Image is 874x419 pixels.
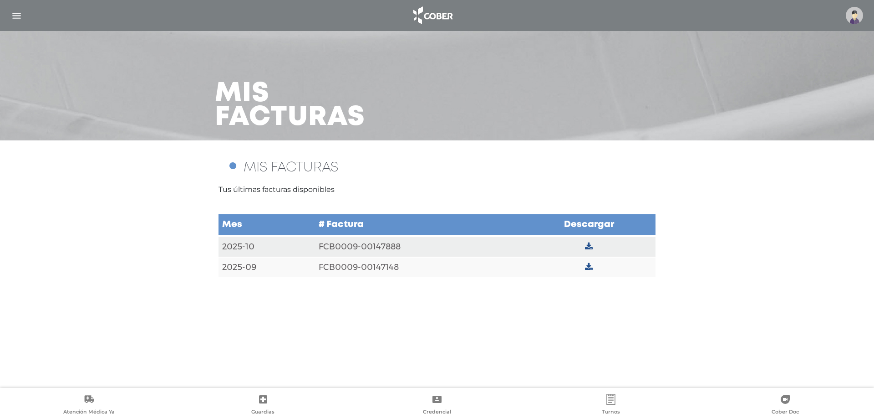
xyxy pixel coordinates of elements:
[522,214,655,236] td: Descargar
[315,236,523,257] td: FCB0009-00147888
[218,257,315,278] td: 2025-09
[251,409,274,417] span: Guardias
[602,409,620,417] span: Turnos
[218,214,315,236] td: Mes
[218,236,315,257] td: 2025-10
[315,257,523,278] td: FCB0009-00147148
[218,184,655,195] p: Tus últimas facturas disponibles
[698,394,872,417] a: Cober Doc
[423,409,451,417] span: Credencial
[2,394,176,417] a: Atención Médica Ya
[350,394,524,417] a: Credencial
[244,161,338,174] span: MIS FACTURAS
[846,7,863,24] img: profile-placeholder.svg
[408,5,456,26] img: logo_cober_home-white.png
[11,10,22,21] img: Cober_menu-lines-white.svg
[772,409,799,417] span: Cober Doc
[215,82,365,129] h3: Mis facturas
[63,409,115,417] span: Atención Médica Ya
[524,394,698,417] a: Turnos
[176,394,350,417] a: Guardias
[315,214,523,236] td: # Factura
